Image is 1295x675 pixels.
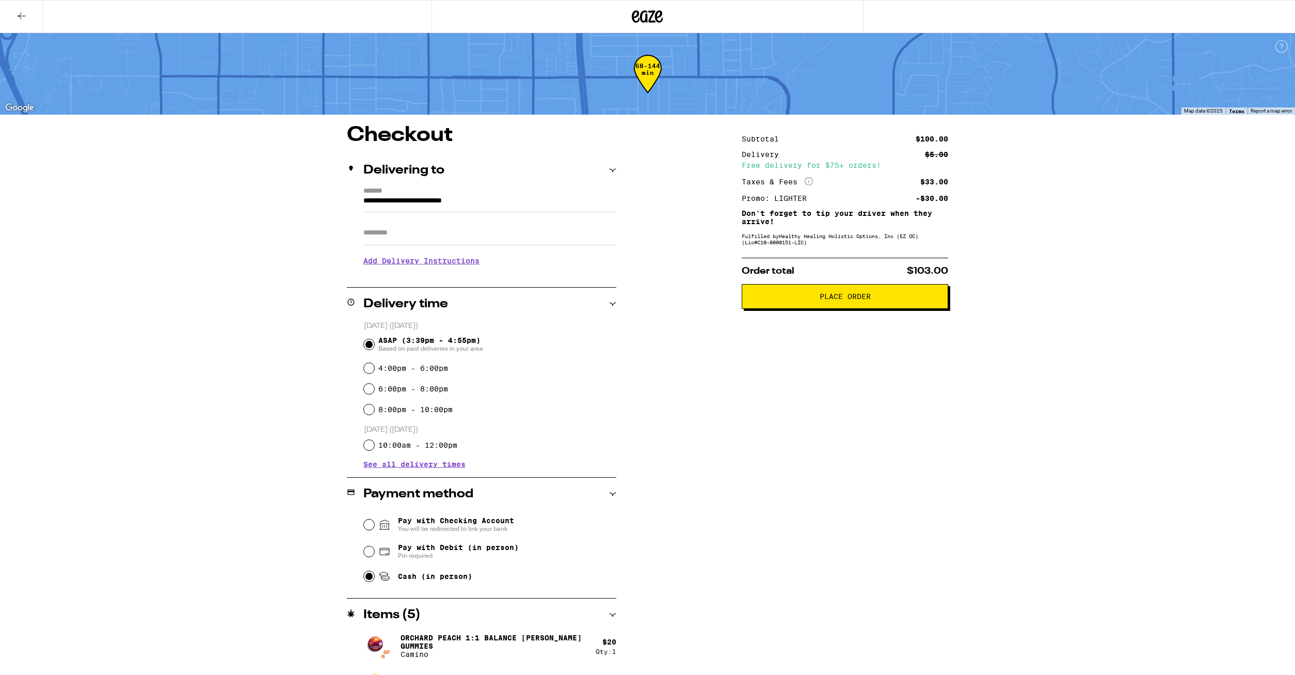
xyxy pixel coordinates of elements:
[363,609,421,621] h2: Items ( 5 )
[742,162,948,169] div: Free delivery for $75+ orders!
[3,101,37,115] img: Google
[742,135,786,143] div: Subtotal
[363,461,466,468] button: See all delivery times
[378,405,453,414] label: 8:00pm - 10:00pm
[916,135,948,143] div: $100.00
[398,516,514,533] span: Pay with Checking Account
[1184,108,1223,114] span: Map data ©2025
[364,425,616,435] p: [DATE] ([DATE])
[920,178,948,185] div: $33.00
[398,543,519,552] span: Pay with Debit (in person)
[363,273,616,281] p: We'll contact you at [PHONE_NUMBER] when we arrive
[742,151,786,158] div: Delivery
[347,125,616,146] h1: Checkout
[742,209,948,226] p: Don't forget to tip your driver when they arrive!
[3,101,37,115] a: Open this area in Google Maps (opens a new window)
[378,336,483,353] span: ASAP (3:39pm - 4:55pm)
[820,293,871,300] span: Place Order
[916,195,948,202] div: -$30.00
[742,233,948,245] div: Fulfilled by Healthy Healing Holistic Options, Inc (EZ OC) (Lic# C10-0000151-LIC )
[907,266,948,276] span: $103.00
[742,284,948,309] button: Place Order
[378,344,483,353] span: Based on past deliveries in your area
[634,62,662,101] div: 68-144 min
[364,321,616,331] p: [DATE] ([DATE])
[363,298,448,310] h2: Delivery time
[363,249,616,273] h3: Add Delivery Instructions
[398,572,472,580] span: Cash (in person)
[378,364,448,372] label: 4:00pm - 6:00pm
[398,525,514,533] span: You will be redirected to link your bank
[378,385,448,393] label: 6:00pm - 8:00pm
[378,441,457,449] label: 10:00am - 12:00pm
[1229,108,1244,114] a: Terms
[925,151,948,158] div: $5.00
[398,552,519,560] span: Pin required
[363,164,444,177] h2: Delivering to
[363,488,473,500] h2: Payment method
[742,266,794,276] span: Order total
[363,632,392,661] img: Camino - Orchard Peach 1:1 Balance Sours Gummies
[596,648,616,655] div: Qty: 1
[401,650,587,658] p: Camino
[1229,644,1285,670] iframe: Opens a widget where you can find more information
[742,177,813,186] div: Taxes & Fees
[742,195,814,202] div: Promo: LIGHTER
[401,634,587,650] p: Orchard Peach 1:1 Balance [PERSON_NAME] Gummies
[1251,108,1292,114] a: Report a map error
[602,638,616,646] div: $ 20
